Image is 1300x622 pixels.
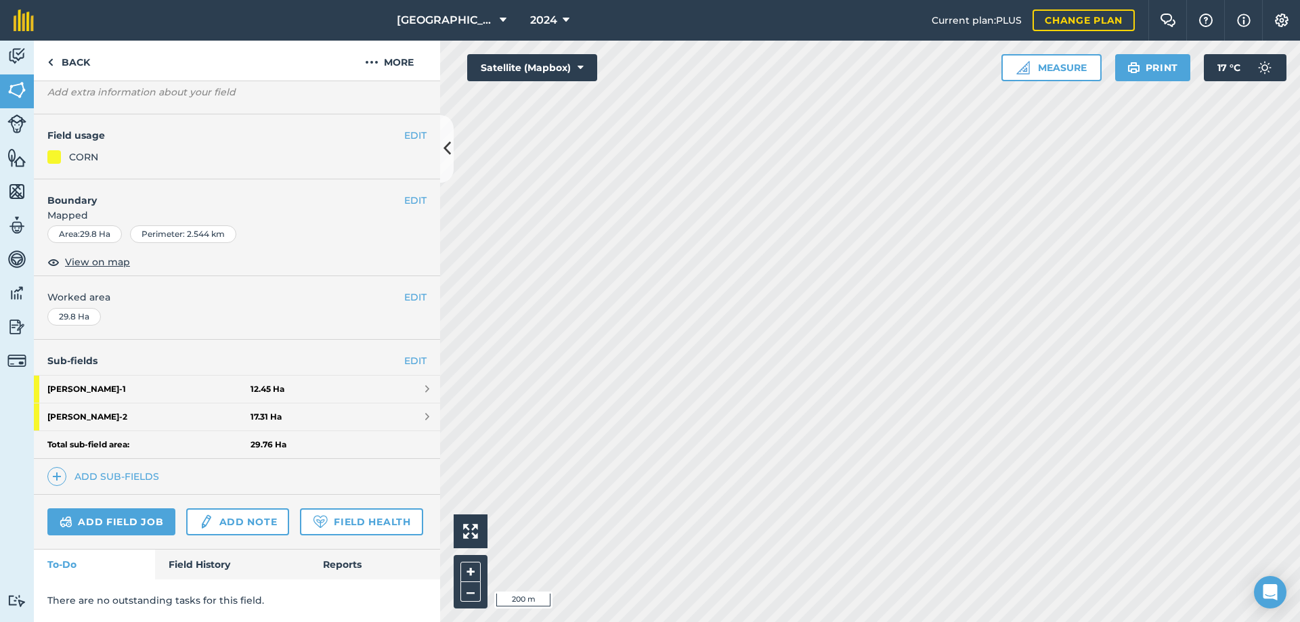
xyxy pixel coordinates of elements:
button: Satellite (Mapbox) [467,54,597,81]
button: EDIT [404,193,427,208]
img: fieldmargin Logo [14,9,34,31]
img: svg+xml;base64,PD94bWwgdmVyc2lvbj0iMS4wIiBlbmNvZGluZz0idXRmLTgiPz4KPCEtLSBHZW5lcmF0b3I6IEFkb2JlIE... [7,351,26,370]
span: View on map [65,254,130,269]
strong: 29.76 Ha [251,439,286,450]
strong: 12.45 Ha [251,384,284,395]
img: svg+xml;base64,PHN2ZyB4bWxucz0iaHR0cDovL3d3dy53My5vcmcvMjAwMC9zdmciIHdpZHRoPSIyMCIgaGVpZ2h0PSIyNC... [365,54,378,70]
button: – [460,582,481,602]
a: Change plan [1033,9,1135,31]
p: There are no outstanding tasks for this field. [47,593,427,608]
span: Current plan : PLUS [932,13,1022,28]
div: Perimeter : 2.544 km [130,225,236,243]
img: A cog icon [1274,14,1290,27]
img: svg+xml;base64,PD94bWwgdmVyc2lvbj0iMS4wIiBlbmNvZGluZz0idXRmLTgiPz4KPCEtLSBHZW5lcmF0b3I6IEFkb2JlIE... [7,283,26,303]
div: 29.8 Ha [47,308,101,326]
a: Back [34,41,104,81]
strong: Total sub-field area: [47,439,251,450]
a: Field History [155,550,309,579]
a: Add field job [47,508,175,535]
strong: [PERSON_NAME] - 1 [47,376,251,403]
strong: 17.31 Ha [251,412,282,422]
button: 17 °C [1204,54,1286,81]
div: CORN [69,150,98,164]
img: svg+xml;base64,PHN2ZyB4bWxucz0iaHR0cDovL3d3dy53My5vcmcvMjAwMC9zdmciIHdpZHRoPSIxNyIgaGVpZ2h0PSIxNy... [1237,12,1251,28]
a: [PERSON_NAME]-112.45 Ha [34,376,440,403]
img: svg+xml;base64,PD94bWwgdmVyc2lvbj0iMS4wIiBlbmNvZGluZz0idXRmLTgiPz4KPCEtLSBHZW5lcmF0b3I6IEFkb2JlIE... [7,215,26,236]
button: Print [1115,54,1191,81]
img: svg+xml;base64,PHN2ZyB4bWxucz0iaHR0cDovL3d3dy53My5vcmcvMjAwMC9zdmciIHdpZHRoPSI1NiIgaGVpZ2h0PSI2MC... [7,148,26,168]
img: svg+xml;base64,PHN2ZyB4bWxucz0iaHR0cDovL3d3dy53My5vcmcvMjAwMC9zdmciIHdpZHRoPSIxOCIgaGVpZ2h0PSIyNC... [47,254,60,270]
img: svg+xml;base64,PD94bWwgdmVyc2lvbj0iMS4wIiBlbmNvZGluZz0idXRmLTgiPz4KPCEtLSBHZW5lcmF0b3I6IEFkb2JlIE... [7,46,26,66]
a: EDIT [404,353,427,368]
img: Two speech bubbles overlapping with the left bubble in the forefront [1160,14,1176,27]
img: svg+xml;base64,PD94bWwgdmVyc2lvbj0iMS4wIiBlbmNvZGluZz0idXRmLTgiPz4KPCEtLSBHZW5lcmF0b3I6IEFkb2JlIE... [7,594,26,607]
a: To-Do [34,550,155,579]
a: [PERSON_NAME]-217.31 Ha [34,403,440,430]
a: Field Health [300,508,422,535]
h4: Boundary [34,179,404,208]
span: [GEOGRAPHIC_DATA] [397,12,494,28]
h4: Field usage [47,128,404,143]
img: svg+xml;base64,PHN2ZyB4bWxucz0iaHR0cDovL3d3dy53My5vcmcvMjAwMC9zdmciIHdpZHRoPSI1NiIgaGVpZ2h0PSI2MC... [7,80,26,100]
em: Add extra information about your field [47,86,236,98]
img: svg+xml;base64,PHN2ZyB4bWxucz0iaHR0cDovL3d3dy53My5vcmcvMjAwMC9zdmciIHdpZHRoPSI5IiBoZWlnaHQ9IjI0Ii... [47,54,53,70]
img: svg+xml;base64,PD94bWwgdmVyc2lvbj0iMS4wIiBlbmNvZGluZz0idXRmLTgiPz4KPCEtLSBHZW5lcmF0b3I6IEFkb2JlIE... [1251,54,1278,81]
span: Mapped [34,208,440,223]
h4: Sub-fields [34,353,440,368]
img: Four arrows, one pointing top left, one top right, one bottom right and the last bottom left [463,524,478,539]
span: Worked area [47,290,427,305]
img: svg+xml;base64,PHN2ZyB4bWxucz0iaHR0cDovL3d3dy53My5vcmcvMjAwMC9zdmciIHdpZHRoPSI1NiIgaGVpZ2h0PSI2MC... [7,181,26,202]
div: Open Intercom Messenger [1254,576,1286,608]
a: Add note [186,508,289,535]
img: svg+xml;base64,PHN2ZyB4bWxucz0iaHR0cDovL3d3dy53My5vcmcvMjAwMC9zdmciIHdpZHRoPSIxNCIgaGVpZ2h0PSIyNC... [52,468,62,485]
span: 17 ° C [1217,54,1240,81]
img: svg+xml;base64,PD94bWwgdmVyc2lvbj0iMS4wIiBlbmNvZGluZz0idXRmLTgiPz4KPCEtLSBHZW5lcmF0b3I6IEFkb2JlIE... [198,514,213,530]
img: svg+xml;base64,PD94bWwgdmVyc2lvbj0iMS4wIiBlbmNvZGluZz0idXRmLTgiPz4KPCEtLSBHZW5lcmF0b3I6IEFkb2JlIE... [7,114,26,133]
a: Add sub-fields [47,467,165,486]
strong: [PERSON_NAME] - 2 [47,403,251,430]
img: Ruler icon [1016,61,1030,74]
button: More [339,41,440,81]
button: EDIT [404,290,427,305]
button: + [460,562,481,582]
img: svg+xml;base64,PD94bWwgdmVyc2lvbj0iMS4wIiBlbmNvZGluZz0idXRmLTgiPz4KPCEtLSBHZW5lcmF0b3I6IEFkb2JlIE... [60,514,72,530]
img: svg+xml;base64,PD94bWwgdmVyc2lvbj0iMS4wIiBlbmNvZGluZz0idXRmLTgiPz4KPCEtLSBHZW5lcmF0b3I6IEFkb2JlIE... [7,249,26,269]
img: svg+xml;base64,PD94bWwgdmVyc2lvbj0iMS4wIiBlbmNvZGluZz0idXRmLTgiPz4KPCEtLSBHZW5lcmF0b3I6IEFkb2JlIE... [7,317,26,337]
a: Reports [309,550,440,579]
button: Measure [1001,54,1102,81]
button: View on map [47,254,130,270]
span: 2024 [530,12,557,28]
button: EDIT [404,128,427,143]
img: A question mark icon [1198,14,1214,27]
div: Area : 29.8 Ha [47,225,122,243]
img: svg+xml;base64,PHN2ZyB4bWxucz0iaHR0cDovL3d3dy53My5vcmcvMjAwMC9zdmciIHdpZHRoPSIxOSIgaGVpZ2h0PSIyNC... [1127,60,1140,76]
